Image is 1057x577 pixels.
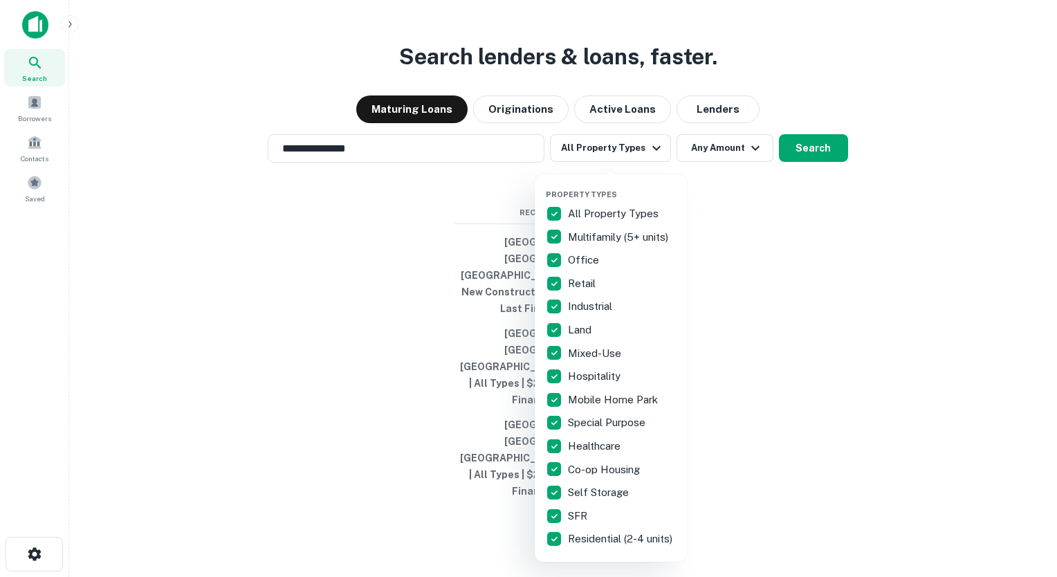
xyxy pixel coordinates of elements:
[568,229,671,246] p: Multifamily (5+ units)
[568,461,643,478] p: Co-op Housing
[568,298,615,315] p: Industrial
[568,275,598,292] p: Retail
[568,508,590,524] p: SFR
[546,190,617,199] span: Property Types
[568,414,648,431] p: Special Purpose
[568,392,661,408] p: Mobile Home Park
[568,438,623,455] p: Healthcare
[568,531,675,547] p: Residential (2-4 units)
[988,466,1057,533] iframe: Chat Widget
[568,205,661,222] p: All Property Types
[568,252,602,268] p: Office
[568,368,623,385] p: Hospitality
[568,484,632,501] p: Self Storage
[568,322,594,338] p: Land
[568,345,624,362] p: Mixed-Use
